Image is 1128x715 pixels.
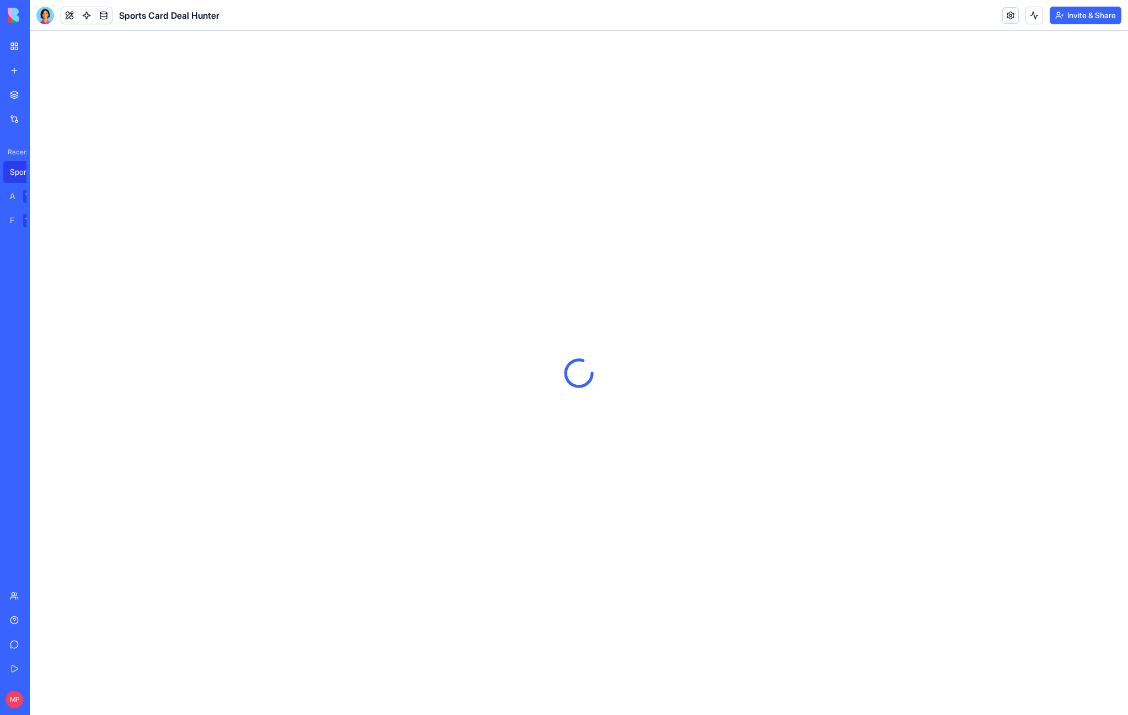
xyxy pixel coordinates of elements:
button: Invite & Share [1050,7,1121,24]
span: Recent [3,148,26,157]
a: AI Logo GeneratorTRY [3,185,47,207]
a: Feedback FormTRY [3,209,47,232]
img: logo [8,8,76,23]
span: MP [6,691,23,708]
div: AI Logo Generator [10,191,15,202]
a: Sports Card Deal Hunter [3,161,47,183]
div: TRY [23,190,41,203]
div: TRY [23,214,41,227]
span: Sports Card Deal Hunter [119,9,219,22]
div: Sports Card Deal Hunter [10,166,41,178]
div: Feedback Form [10,215,15,226]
